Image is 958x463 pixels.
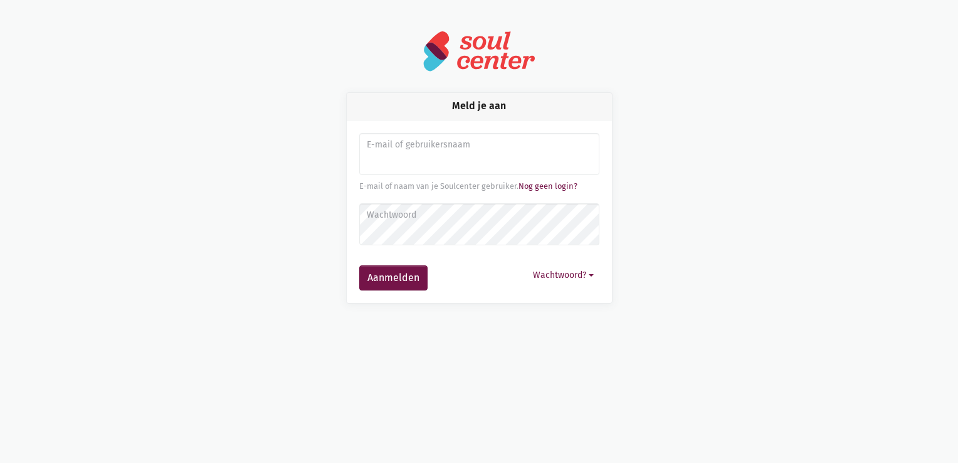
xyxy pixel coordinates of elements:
[527,265,599,285] button: Wachtwoord?
[518,181,577,191] a: Nog geen login?
[359,180,599,193] div: E-mail of naam van je Soulcenter gebruiker.
[359,133,599,290] form: Aanmelden
[359,265,428,290] button: Aanmelden
[347,93,612,120] div: Meld je aan
[367,138,591,152] label: E-mail of gebruikersnaam
[423,30,535,72] img: logo-soulcenter-full.svg
[367,208,591,222] label: Wachtwoord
